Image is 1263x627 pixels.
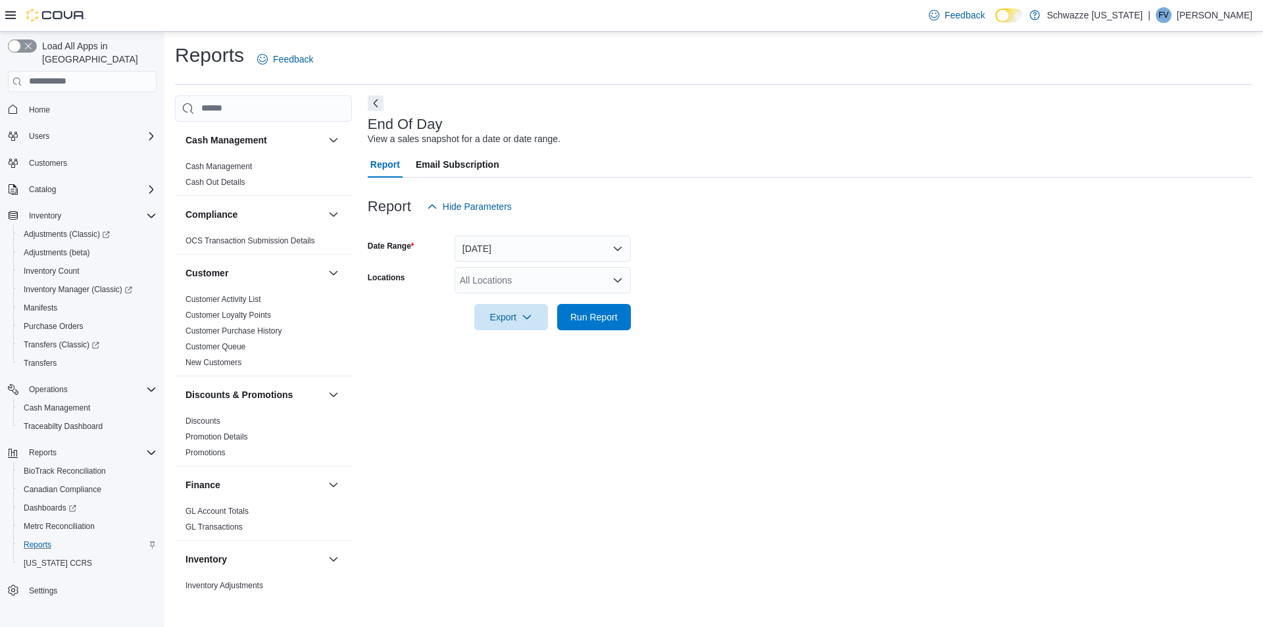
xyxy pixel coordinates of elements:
span: Inventory Count [24,266,80,276]
button: Compliance [326,207,341,222]
span: Customers [24,155,157,171]
span: Reports [24,445,157,461]
a: [US_STATE] CCRS [18,555,97,571]
span: Home [24,101,157,118]
button: Run Report [557,304,631,330]
h3: Compliance [186,208,237,221]
span: Transfers (Classic) [18,337,157,353]
button: Cash Management [186,134,323,147]
button: Adjustments (beta) [13,243,162,262]
button: Finance [326,477,341,493]
h3: End Of Day [368,116,443,132]
a: Cash Management [186,162,252,171]
span: Traceabilty Dashboard [18,418,157,434]
button: [DATE] [455,236,631,262]
button: Export [474,304,548,330]
h3: Report [368,199,411,214]
label: Date Range [368,241,414,251]
span: Catalog [29,184,56,195]
a: Settings [24,583,62,599]
span: Report [370,151,400,178]
button: Compliance [186,208,323,221]
p: | [1148,7,1151,23]
a: Dashboards [13,499,162,517]
a: BioTrack Reconciliation [18,463,111,479]
button: Cash Management [326,132,341,148]
button: Transfers [13,354,162,372]
a: Customer Activity List [186,295,261,304]
h3: Customer [186,266,228,280]
button: BioTrack Reconciliation [13,462,162,480]
span: Cash Management [24,403,90,413]
span: Inventory Adjustments [186,580,263,591]
span: Promotions [186,447,226,458]
div: Compliance [175,233,352,254]
span: Adjustments (Classic) [24,229,110,239]
span: Dark Mode [995,22,996,23]
button: Cash Management [13,399,162,417]
span: Customer Activity List [186,294,261,305]
a: Promotion Details [186,432,248,441]
a: Customer Queue [186,342,245,351]
img: Cova [26,9,86,22]
a: Discounts [186,416,220,426]
span: Adjustments (beta) [18,245,157,261]
span: FV [1158,7,1168,23]
span: Reports [24,539,51,550]
a: Inventory Manager (Classic) [18,282,137,297]
span: [US_STATE] CCRS [24,558,92,568]
div: Franco Vert [1156,7,1172,23]
h3: Inventory [186,553,227,566]
span: Canadian Compliance [18,482,157,497]
button: Inventory [186,553,323,566]
span: Cash Out Details [186,177,245,188]
span: Reports [29,447,57,458]
a: GL Account Totals [186,507,249,516]
span: OCS Transaction Submission Details [186,236,315,246]
button: Finance [186,478,323,491]
button: Home [3,100,162,119]
p: Schwazze [US_STATE] [1047,7,1143,23]
span: Inventory Manager (Classic) [18,282,157,297]
button: Discounts & Promotions [326,387,341,403]
span: Settings [29,586,57,596]
button: Users [24,128,55,144]
button: [US_STATE] CCRS [13,554,162,572]
span: Operations [29,384,68,395]
a: Customers [24,155,72,171]
span: Washington CCRS [18,555,157,571]
span: Traceabilty Dashboard [24,421,103,432]
h1: Reports [175,42,244,68]
h3: Finance [186,478,220,491]
a: Home [24,102,55,118]
a: Traceabilty Dashboard [18,418,108,434]
div: Finance [175,503,352,540]
button: Manifests [13,299,162,317]
span: Settings [24,582,157,598]
span: Purchase Orders [18,318,157,334]
button: Customer [186,266,323,280]
a: New Customers [186,358,241,367]
span: Feedback [273,53,313,66]
span: Inventory Count [18,263,157,279]
span: Feedback [945,9,985,22]
span: Metrc Reconciliation [18,518,157,534]
a: Promotions [186,448,226,457]
button: Reports [24,445,62,461]
button: Inventory [24,208,66,224]
a: Adjustments (Classic) [13,225,162,243]
span: Cash Management [18,400,157,416]
span: BioTrack Reconciliation [18,463,157,479]
span: Customer Queue [186,341,245,352]
a: Customer Purchase History [186,326,282,336]
span: Canadian Compliance [24,484,101,495]
button: Operations [24,382,73,397]
div: Customer [175,291,352,376]
a: Cash Management [18,400,95,416]
span: Purchase Orders [24,321,84,332]
button: Traceabilty Dashboard [13,417,162,436]
span: Customers [29,158,67,168]
span: Dashboards [18,500,157,516]
span: Hide Parameters [443,200,512,213]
